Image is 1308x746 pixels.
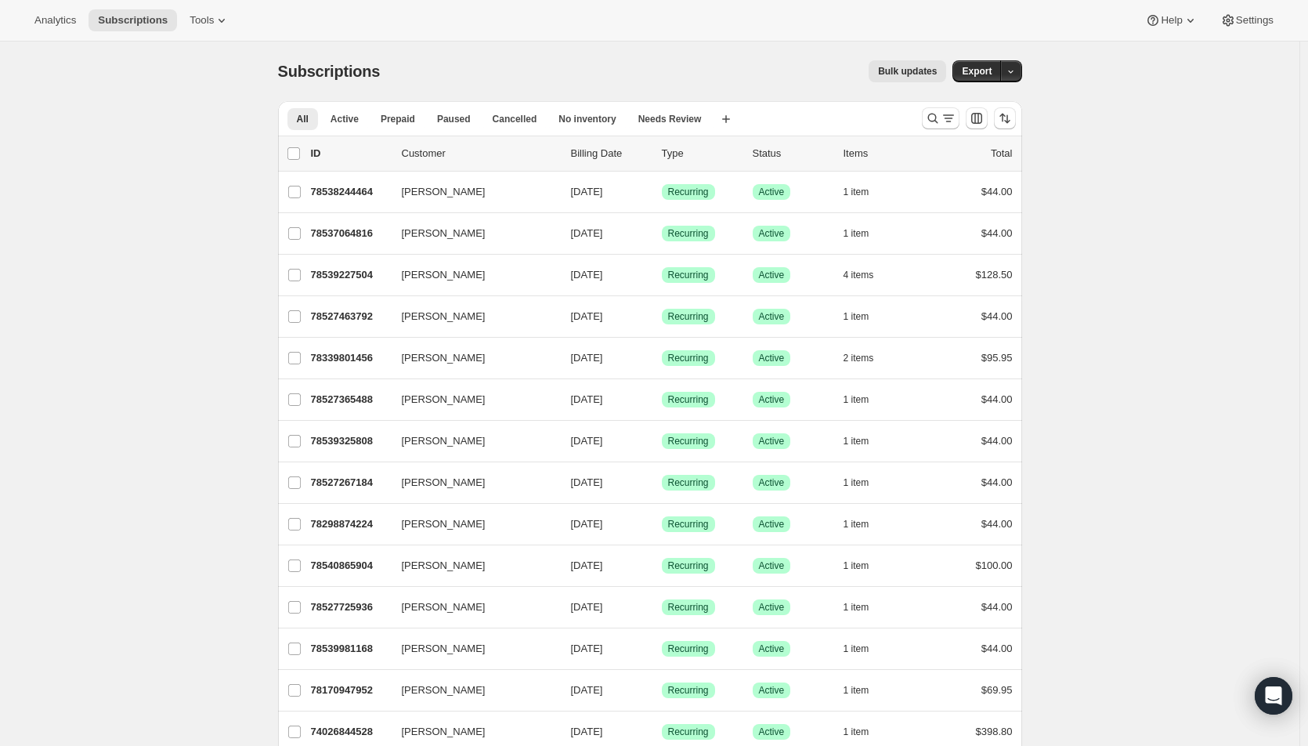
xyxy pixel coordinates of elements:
[759,435,785,447] span: Active
[402,146,558,161] p: Customer
[392,512,549,537] button: [PERSON_NAME]
[844,726,869,738] span: 1 item
[402,392,486,407] span: [PERSON_NAME]
[571,146,649,161] p: Billing Date
[981,352,1013,364] span: $95.95
[402,184,486,200] span: [PERSON_NAME]
[571,518,603,530] span: [DATE]
[402,433,486,449] span: [PERSON_NAME]
[493,113,537,125] span: Cancelled
[571,643,603,654] span: [DATE]
[311,392,389,407] p: 78527365488
[180,9,239,31] button: Tools
[392,221,549,246] button: [PERSON_NAME]
[402,558,486,574] span: [PERSON_NAME]
[402,309,486,324] span: [PERSON_NAME]
[668,476,709,489] span: Recurring
[844,435,869,447] span: 1 item
[991,146,1012,161] p: Total
[668,559,709,572] span: Recurring
[844,181,887,203] button: 1 item
[392,387,549,412] button: [PERSON_NAME]
[392,678,549,703] button: [PERSON_NAME]
[981,518,1013,530] span: $44.00
[297,113,309,125] span: All
[311,350,389,366] p: 78339801456
[981,393,1013,405] span: $44.00
[311,267,389,283] p: 78539227504
[311,433,389,449] p: 78539325808
[311,226,389,241] p: 78537064816
[844,430,887,452] button: 1 item
[753,146,831,161] p: Status
[844,638,887,660] button: 1 item
[844,684,869,697] span: 1 item
[844,146,922,161] div: Items
[844,310,869,323] span: 1 item
[668,352,709,364] span: Recurring
[668,726,709,738] span: Recurring
[571,559,603,571] span: [DATE]
[844,223,887,244] button: 1 item
[759,684,785,697] span: Active
[311,146,1013,161] div: IDCustomerBilling DateTypeStatusItemsTotal
[952,60,1001,82] button: Export
[981,476,1013,488] span: $44.00
[402,683,486,698] span: [PERSON_NAME]
[392,304,549,329] button: [PERSON_NAME]
[981,186,1013,197] span: $44.00
[668,269,709,281] span: Recurring
[1136,9,1207,31] button: Help
[311,184,389,200] p: 78538244464
[668,518,709,531] span: Recurring
[402,724,486,740] span: [PERSON_NAME]
[571,684,603,696] span: [DATE]
[311,306,1013,328] div: 78527463792[PERSON_NAME][DATE]SuccessRecurringSuccessActive1 item$44.00
[311,638,1013,660] div: 78539981168[PERSON_NAME][DATE]SuccessRecurringSuccessActive1 item$44.00
[759,186,785,198] span: Active
[976,559,1013,571] span: $100.00
[381,113,415,125] span: Prepaid
[571,310,603,322] span: [DATE]
[844,352,874,364] span: 2 items
[844,643,869,655] span: 1 item
[311,516,389,532] p: 78298874224
[759,227,785,240] span: Active
[981,684,1013,696] span: $69.95
[311,264,1013,286] div: 78539227504[PERSON_NAME][DATE]SuccessRecurringSuccessActive4 items$128.50
[402,267,486,283] span: [PERSON_NAME]
[844,679,887,701] button: 1 item
[311,430,1013,452] div: 78539325808[PERSON_NAME][DATE]SuccessRecurringSuccessActive1 item$44.00
[311,555,1013,577] div: 78540865904[PERSON_NAME][DATE]SuccessRecurringSuccessActive1 item$100.00
[392,429,549,454] button: [PERSON_NAME]
[844,264,891,286] button: 4 items
[668,601,709,614] span: Recurring
[571,601,603,613] span: [DATE]
[392,595,549,620] button: [PERSON_NAME]
[98,14,168,27] span: Subscriptions
[311,347,1013,369] div: 78339801456[PERSON_NAME][DATE]SuccessRecurringSuccessActive2 items$95.95
[844,347,891,369] button: 2 items
[1161,14,1182,27] span: Help
[668,684,709,697] span: Recurring
[759,601,785,614] span: Active
[392,263,549,288] button: [PERSON_NAME]
[437,113,471,125] span: Paused
[571,435,603,447] span: [DATE]
[668,186,709,198] span: Recurring
[668,227,709,240] span: Recurring
[402,226,486,241] span: [PERSON_NAME]
[844,269,874,281] span: 4 items
[571,393,603,405] span: [DATE]
[844,555,887,577] button: 1 item
[571,186,603,197] span: [DATE]
[392,719,549,744] button: [PERSON_NAME]
[392,346,549,371] button: [PERSON_NAME]
[844,513,887,535] button: 1 item
[844,306,887,328] button: 1 item
[311,472,1013,494] div: 78527267184[PERSON_NAME][DATE]SuccessRecurringSuccessActive1 item$44.00
[966,107,988,129] button: Customize table column order and visibility
[278,63,381,80] span: Subscriptions
[759,269,785,281] span: Active
[981,643,1013,654] span: $44.00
